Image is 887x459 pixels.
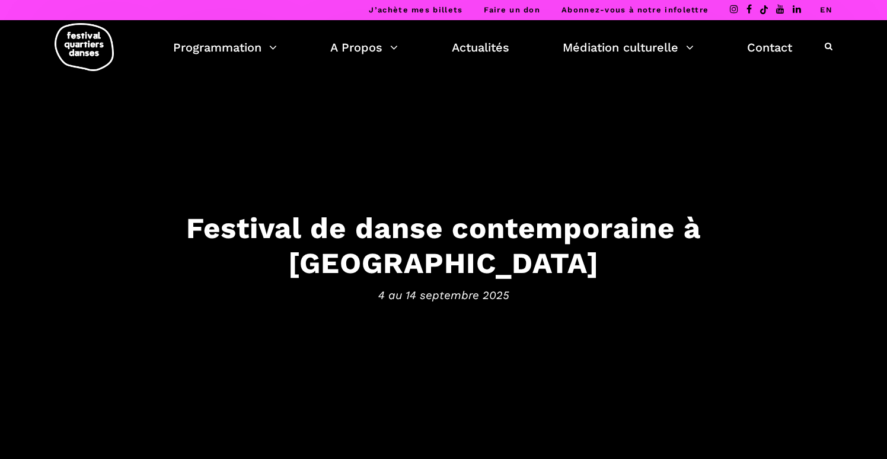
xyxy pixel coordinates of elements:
h3: Festival de danse contemporaine à [GEOGRAPHIC_DATA] [76,211,811,281]
a: A Propos [330,37,398,57]
img: logo-fqd-med [55,23,114,71]
a: Médiation culturelle [563,37,694,57]
a: Actualités [452,37,509,57]
span: 4 au 14 septembre 2025 [76,286,811,304]
a: Abonnez-vous à notre infolettre [561,5,709,14]
a: EN [820,5,832,14]
a: J’achète mes billets [369,5,462,14]
a: Contact [747,37,792,57]
a: Faire un don [484,5,540,14]
a: Programmation [173,37,277,57]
